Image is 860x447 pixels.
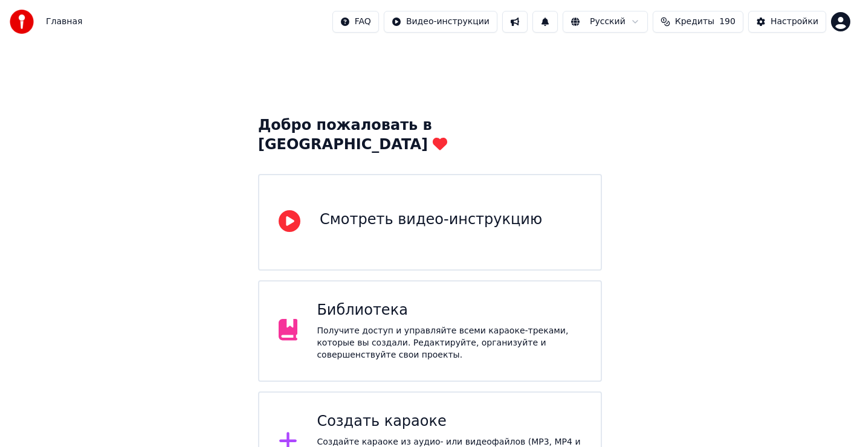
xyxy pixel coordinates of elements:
[258,116,602,155] div: Добро пожаловать в [GEOGRAPHIC_DATA]
[771,16,818,28] div: Настройки
[317,412,581,431] div: Создать караоке
[317,301,581,320] div: Библиотека
[332,11,379,33] button: FAQ
[46,16,82,28] span: Главная
[384,11,497,33] button: Видео-инструкции
[46,16,82,28] nav: breadcrumb
[320,210,542,230] div: Смотреть видео-инструкцию
[748,11,826,33] button: Настройки
[675,16,714,28] span: Кредиты
[719,16,736,28] span: 190
[317,325,581,361] div: Получите доступ и управляйте всеми караоке-треками, которые вы создали. Редактируйте, организуйте...
[10,10,34,34] img: youka
[653,11,743,33] button: Кредиты190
